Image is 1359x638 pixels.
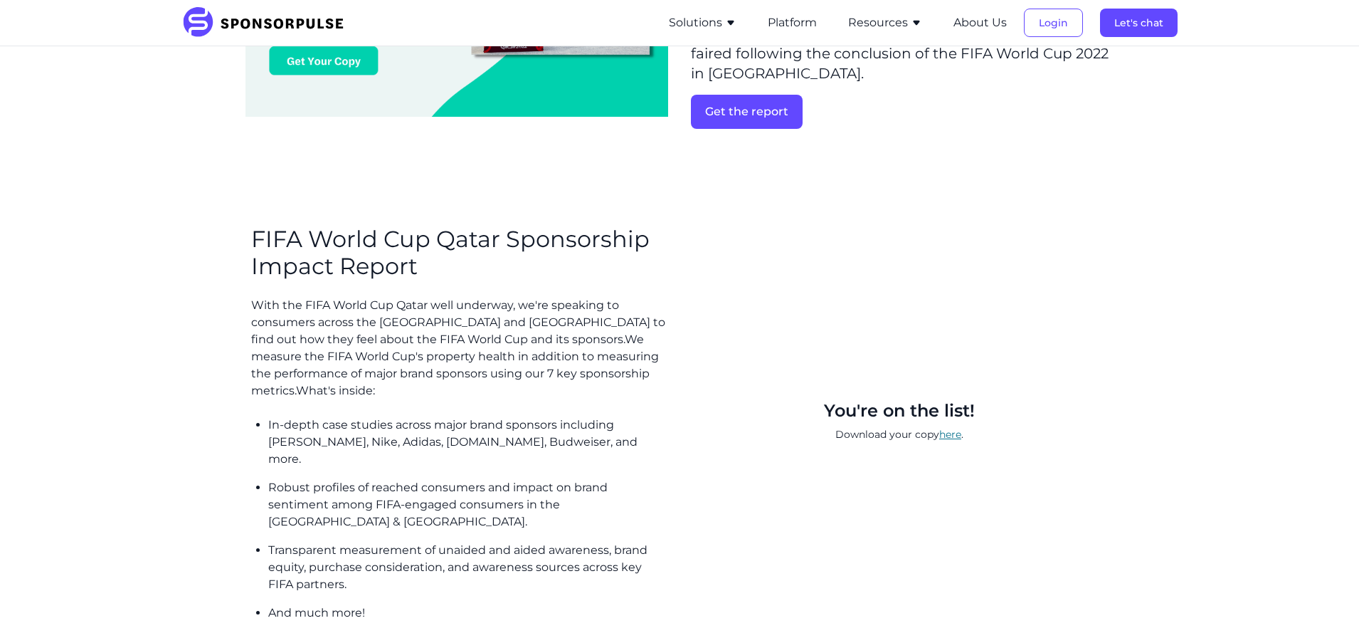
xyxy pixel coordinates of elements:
[251,297,668,399] p: With the FIFA World Cup Qatar well underway, we're speaking to consumers across the [GEOGRAPHIC_D...
[953,16,1007,29] a: About Us
[1024,16,1083,29] a: Login
[768,16,817,29] a: Platform
[251,226,668,281] h2: FIFA World Cup Qatar Sponsorship Impact Report
[669,14,736,31] button: Solutions
[939,428,961,441] a: here
[691,23,1114,83] p: Sign-up for first access and find out how brand sponsors faired following the conclusion of the F...
[268,479,668,530] p: Robust profiles of reached consumers and impact on brand sentiment among FIFA-engaged consumers i...
[181,7,354,38] img: SponsorPulse
[268,542,668,593] p: Transparent measurement of unaided and aided awareness, brand equity, purchase consideration, and...
[691,95,1114,129] a: Get the report
[268,605,668,622] p: And much more!
[953,14,1007,31] button: About Us
[848,14,922,31] button: Resources
[1100,16,1178,29] a: Let's chat
[691,95,803,129] button: Get the report
[697,422,1102,448] p: Download your copy .
[697,399,1102,422] div: You're on the list!
[1288,570,1359,638] iframe: Chat Widget
[1100,9,1178,37] button: Let's chat
[268,417,668,468] p: In-depth case studies across major brand sponsors including [PERSON_NAME], Nike, Adidas, [DOMAIN_...
[768,14,817,31] button: Platform
[1024,9,1083,37] button: Login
